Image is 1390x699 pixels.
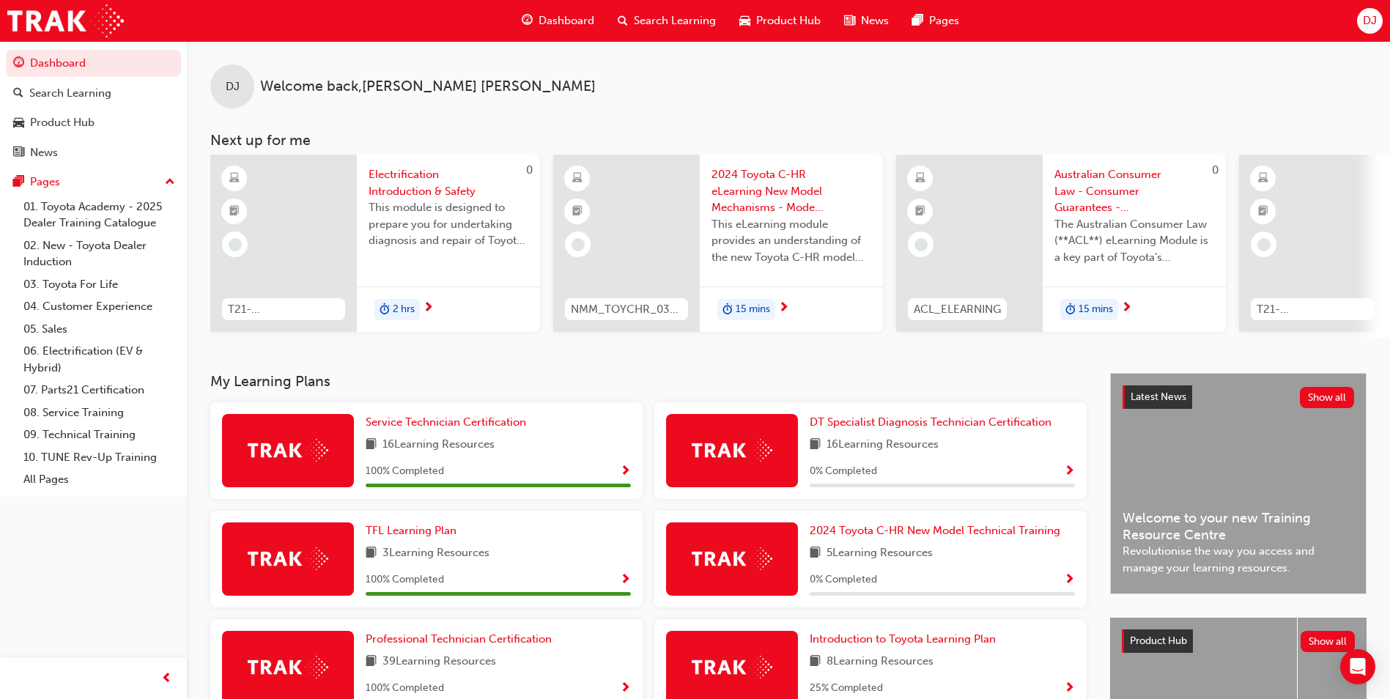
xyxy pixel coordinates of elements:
[1064,462,1075,481] button: Show Progress
[914,301,1001,318] span: ACL_ELEARNING
[572,169,583,188] span: learningResourceType_ELEARNING-icon
[7,4,124,37] img: Trak
[539,12,594,29] span: Dashboard
[29,85,111,102] div: Search Learning
[18,295,181,318] a: 04. Customer Experience
[1300,387,1355,408] button: Show all
[366,436,377,454] span: book-icon
[187,132,1390,149] h3: Next up for me
[620,574,631,587] span: Show Progress
[810,631,1002,648] a: Introduction to Toyota Learning Plan
[366,414,532,431] a: Service Technician Certification
[260,78,596,95] span: Welcome back , [PERSON_NAME] [PERSON_NAME]
[210,373,1087,390] h3: My Learning Plans
[810,544,821,563] span: book-icon
[248,656,328,678] img: Trak
[18,318,181,341] a: 05. Sales
[620,465,631,478] span: Show Progress
[914,238,928,251] span: learningRecordVerb_NONE-icon
[18,340,181,379] a: 06. Electrification (EV & Hybrid)
[1257,301,1368,318] span: T21-FOD_DMM_PREREQ
[6,169,181,196] button: Pages
[1123,543,1354,576] span: Revolutionise the way you access and manage your learning resources.
[423,302,434,315] span: next-icon
[810,522,1066,539] a: 2024 Toyota C-HR New Model Technical Training
[1357,8,1383,34] button: DJ
[522,12,533,30] span: guage-icon
[30,174,60,191] div: Pages
[692,547,772,570] img: Trak
[366,631,558,648] a: Professional Technician Certification
[722,300,733,319] span: duration-icon
[366,632,552,646] span: Professional Technician Certification
[896,155,1226,332] a: 0ACL_ELEARNINGAustralian Consumer Law - Consumer Guarantees - eLearning moduleThe Australian Cons...
[620,679,631,698] button: Show Progress
[18,468,181,491] a: All Pages
[571,301,682,318] span: NMM_TOYCHR_032024_MODULE_1
[618,12,628,30] span: search-icon
[912,12,923,30] span: pages-icon
[620,571,631,589] button: Show Progress
[1123,510,1354,543] span: Welcome to your new Training Resource Centre
[810,572,877,588] span: 0 % Completed
[1064,574,1075,587] span: Show Progress
[366,522,462,539] a: TFL Learning Plan
[810,436,821,454] span: book-icon
[827,436,939,454] span: 16 Learning Resources
[778,302,789,315] span: next-icon
[1257,238,1271,251] span: learningRecordVerb_NONE-icon
[1130,635,1187,647] span: Product Hub
[226,78,240,95] span: DJ
[229,238,242,251] span: learningRecordVerb_NONE-icon
[382,436,495,454] span: 16 Learning Resources
[382,544,489,563] span: 3 Learning Resources
[915,169,925,188] span: learningResourceType_ELEARNING-icon
[18,196,181,234] a: 01. Toyota Academy - 2025 Dealer Training Catalogue
[620,682,631,695] span: Show Progress
[380,300,390,319] span: duration-icon
[810,524,1060,537] span: 2024 Toyota C-HR New Model Technical Training
[248,547,328,570] img: Trak
[1064,465,1075,478] span: Show Progress
[13,57,24,70] span: guage-icon
[739,12,750,30] span: car-icon
[18,402,181,424] a: 08. Service Training
[13,116,24,130] span: car-icon
[692,656,772,678] img: Trak
[30,144,58,161] div: News
[18,424,181,446] a: 09. Technical Training
[210,155,540,332] a: 0T21-FOD_HVIS_PREREQElectrification Introduction & SafetyThis module is designed to prepare you f...
[366,524,456,537] span: TFL Learning Plan
[728,6,832,36] a: car-iconProduct Hub
[929,12,959,29] span: Pages
[369,199,528,249] span: This module is designed to prepare you for undertaking diagnosis and repair of Toyota & Lexus Ele...
[810,463,877,480] span: 0 % Completed
[6,139,181,166] a: News
[827,544,933,563] span: 5 Learning Resources
[1121,302,1132,315] span: next-icon
[634,12,716,29] span: Search Learning
[366,653,377,671] span: book-icon
[620,462,631,481] button: Show Progress
[228,301,339,318] span: T21-FOD_HVIS_PREREQ
[915,202,925,221] span: booktick-icon
[1258,169,1268,188] span: learningResourceType_ELEARNING-icon
[366,572,444,588] span: 100 % Completed
[1079,301,1113,318] span: 15 mins
[810,653,821,671] span: book-icon
[229,202,240,221] span: booktick-icon
[606,6,728,36] a: search-iconSearch Learning
[13,147,24,160] span: news-icon
[810,632,996,646] span: Introduction to Toyota Learning Plan
[229,169,240,188] span: learningResourceType_ELEARNING-icon
[18,234,181,273] a: 02. New - Toyota Dealer Induction
[18,273,181,296] a: 03. Toyota For Life
[1064,682,1075,695] span: Show Progress
[248,439,328,462] img: Trak
[1212,163,1219,177] span: 0
[1065,300,1076,319] span: duration-icon
[161,670,172,688] span: prev-icon
[366,680,444,697] span: 100 % Completed
[1363,12,1377,29] span: DJ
